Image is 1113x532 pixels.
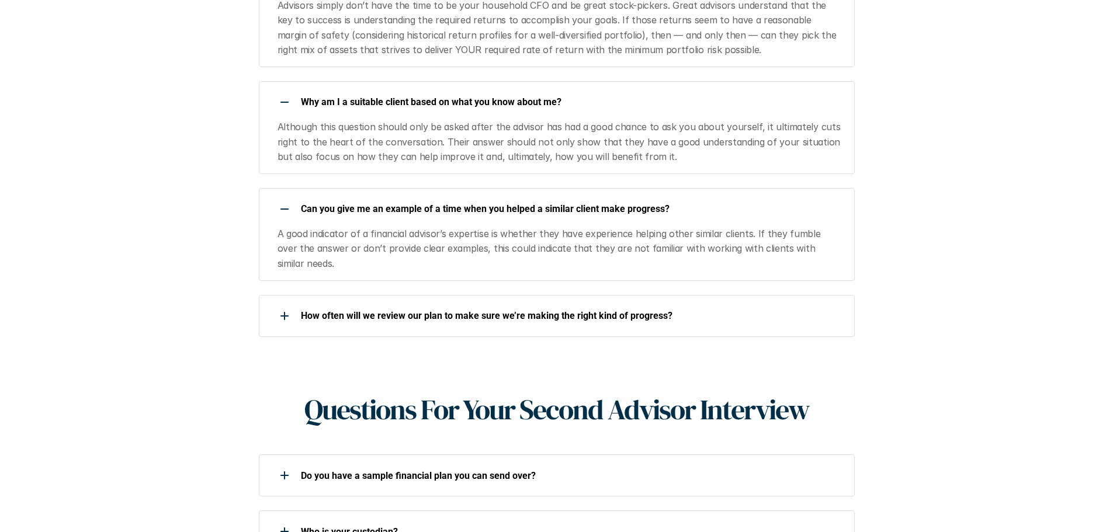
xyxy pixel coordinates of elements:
[304,393,809,427] h1: Questions For Your Second Advisor Interview
[278,120,841,165] p: Although this question should only be asked after the advisor has had a good chance to ask you ab...
[278,227,841,272] p: A good indicator of a financial advisor’s expertise is whether they have experience helping other...
[301,96,840,107] p: Why am I a suitable client based on what you know about me?
[301,470,840,481] p: Do you have a sample financial plan you can send over?
[301,203,840,214] p: Can you give me an example of a time when you helped a similar client make progress?
[301,310,840,321] p: How often will we review our plan to make sure we’re making the right kind of progress?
